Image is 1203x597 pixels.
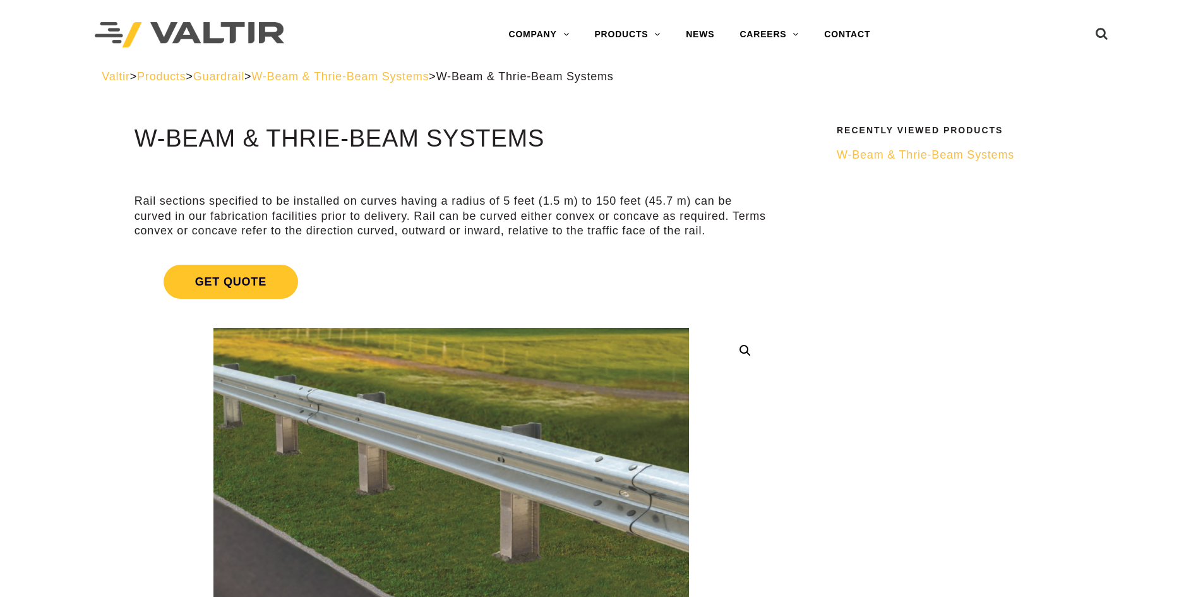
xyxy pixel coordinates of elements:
a: CONTACT [811,22,883,47]
span: Get Quote [164,265,298,299]
h1: W-Beam & Thrie-Beam Systems [135,126,768,152]
a: Valtir [102,70,129,83]
h2: Recently Viewed Products [837,126,1093,135]
img: Valtir [95,22,284,48]
a: NEWS [673,22,727,47]
a: W-Beam & Thrie-Beam Systems [837,148,1093,162]
a: Get Quote [135,250,768,314]
a: CAREERS [727,22,811,47]
p: Rail sections specified to be installed on curves having a radius of 5 feet (1.5 m) to 150 feet (... [135,194,768,238]
a: Products [137,70,186,83]
div: > > > > [102,69,1101,84]
a: W-Beam & Thrie-Beam Systems [251,70,429,83]
a: COMPANY [496,22,582,47]
span: W-Beam & Thrie-Beam Systems [837,148,1014,161]
a: Guardrail [193,70,244,83]
a: PRODUCTS [582,22,673,47]
span: W-Beam & Thrie-Beam Systems [436,70,614,83]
